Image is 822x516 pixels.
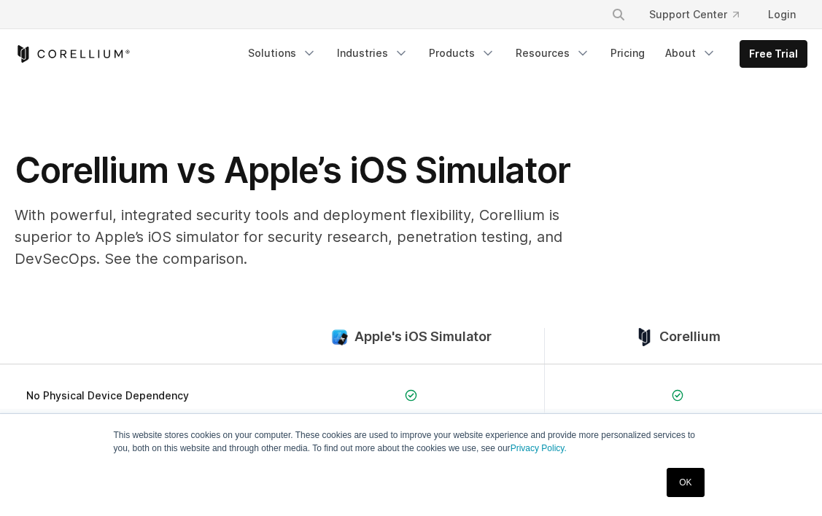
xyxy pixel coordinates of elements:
span: Corellium [659,329,721,345]
a: Login [756,1,807,28]
span: Apple's iOS Simulator [354,329,492,345]
a: Industries [328,40,417,66]
h1: Corellium vs Apple’s iOS Simulator [15,149,598,192]
span: No Physical Device Dependency [26,389,189,402]
img: Checkmark [405,389,417,402]
div: Navigation Menu [594,1,807,28]
a: Pricing [602,40,654,66]
a: Solutions [239,40,325,66]
p: This website stores cookies on your computer. These cookies are used to improve your website expe... [114,429,709,455]
img: compare_ios-simulator--large [330,328,349,346]
a: About [656,40,725,66]
img: Checkmark [672,389,684,402]
button: Search [605,1,632,28]
div: Navigation Menu [239,40,807,68]
a: Free Trial [740,41,807,67]
a: OK [667,468,704,497]
a: Products [420,40,504,66]
a: Corellium Home [15,45,131,63]
a: Privacy Policy. [511,443,567,453]
a: Support Center [637,1,751,28]
a: Resources [507,40,599,66]
p: With powerful, integrated security tools and deployment flexibility, Corellium is superior to App... [15,204,598,270]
